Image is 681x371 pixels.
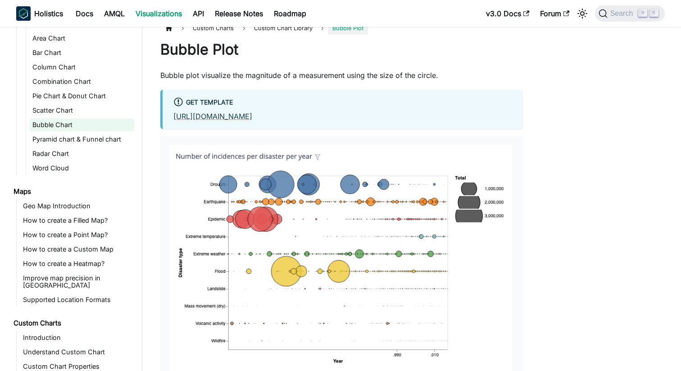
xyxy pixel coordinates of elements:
[173,97,512,109] div: Get Template
[160,41,523,59] h1: Bubble Plot
[638,9,647,17] kbd: ⌘
[535,6,575,21] a: Forum
[160,22,523,35] nav: Breadcrumbs
[30,147,134,160] a: Radar Chart
[20,229,134,241] a: How to create a Point Map?
[595,5,665,22] button: Search (Command+K)
[173,112,252,121] a: [URL][DOMAIN_NAME]
[34,8,63,19] b: Holistics
[11,185,134,198] a: Maps
[188,22,238,35] span: Custom Charts
[209,6,268,21] a: Release Notes
[20,243,134,256] a: How to create a Custom Map
[608,9,639,18] span: Search
[30,119,134,131] a: Bubble Chart
[30,90,134,102] a: Pie Chart & Donut Chart
[30,32,134,45] a: Area Chart
[254,25,313,32] span: Custom Chart Library
[7,27,142,371] nav: Docs sidebar
[328,22,368,35] span: Bubble Plot
[575,6,590,21] button: Switch between dark and light mode (currently light mode)
[70,6,99,21] a: Docs
[30,104,134,117] a: Scatter Chart
[20,272,134,292] a: Improve map precision in [GEOGRAPHIC_DATA]
[20,257,134,270] a: How to create a Heatmap?
[30,162,134,174] a: Word Cloud
[160,70,523,81] p: Bubble plot visualize the magnitude of a measurement using the size of the circle.
[268,6,312,21] a: Roadmap
[30,61,134,73] a: Column Chart
[30,46,134,59] a: Bar Chart
[130,6,187,21] a: Visualizations
[99,6,130,21] a: AMQL
[20,214,134,227] a: How to create a Filled Map?
[20,331,134,344] a: Introduction
[16,6,63,21] a: HolisticsHolistics
[250,22,317,35] a: Custom Chart Library
[649,9,658,17] kbd: K
[20,293,134,306] a: Supported Location Formats
[30,75,134,88] a: Combination Chart
[160,22,177,35] a: Home page
[30,133,134,146] a: Pyramid chart & Funnel chart
[481,6,535,21] a: v3.0 Docs
[187,6,209,21] a: API
[20,200,134,212] a: Geo Map Introduction
[16,6,31,21] img: Holistics
[20,346,134,358] a: Understand Custom Chart
[11,317,134,330] a: Custom Charts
